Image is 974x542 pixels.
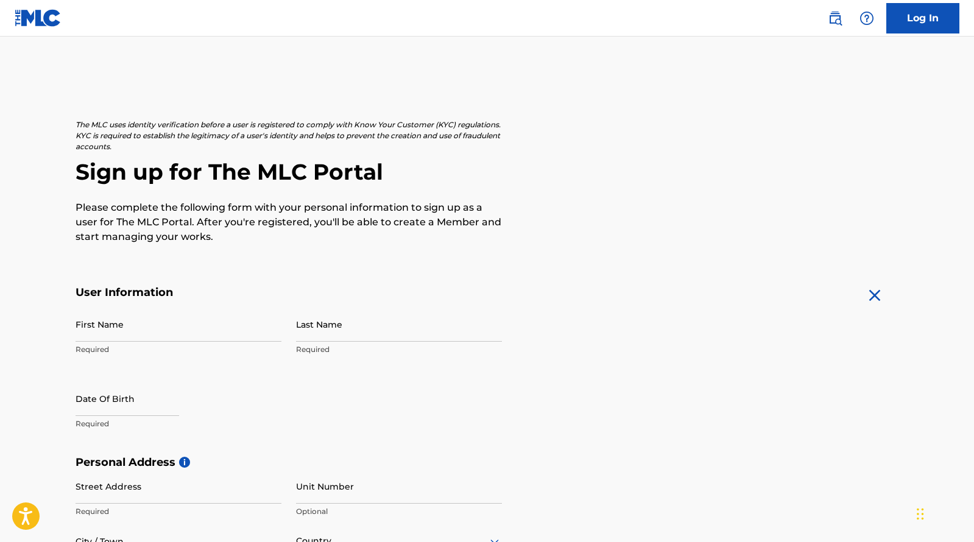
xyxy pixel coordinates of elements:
[828,11,842,26] img: search
[823,6,847,30] a: Public Search
[76,456,899,470] h5: Personal Address
[855,6,879,30] div: Help
[76,418,281,429] p: Required
[76,158,899,186] h2: Sign up for The MLC Portal
[76,200,502,244] p: Please complete the following form with your personal information to sign up as a user for The ML...
[76,506,281,517] p: Required
[15,9,62,27] img: MLC Logo
[917,496,924,532] div: Drag
[76,119,502,152] p: The MLC uses identity verification before a user is registered to comply with Know Your Customer ...
[859,11,874,26] img: help
[296,344,502,355] p: Required
[76,344,281,355] p: Required
[913,484,974,542] iframe: Chat Widget
[76,286,502,300] h5: User Information
[296,506,502,517] p: Optional
[179,457,190,468] span: i
[865,286,884,305] img: close
[886,3,959,33] a: Log In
